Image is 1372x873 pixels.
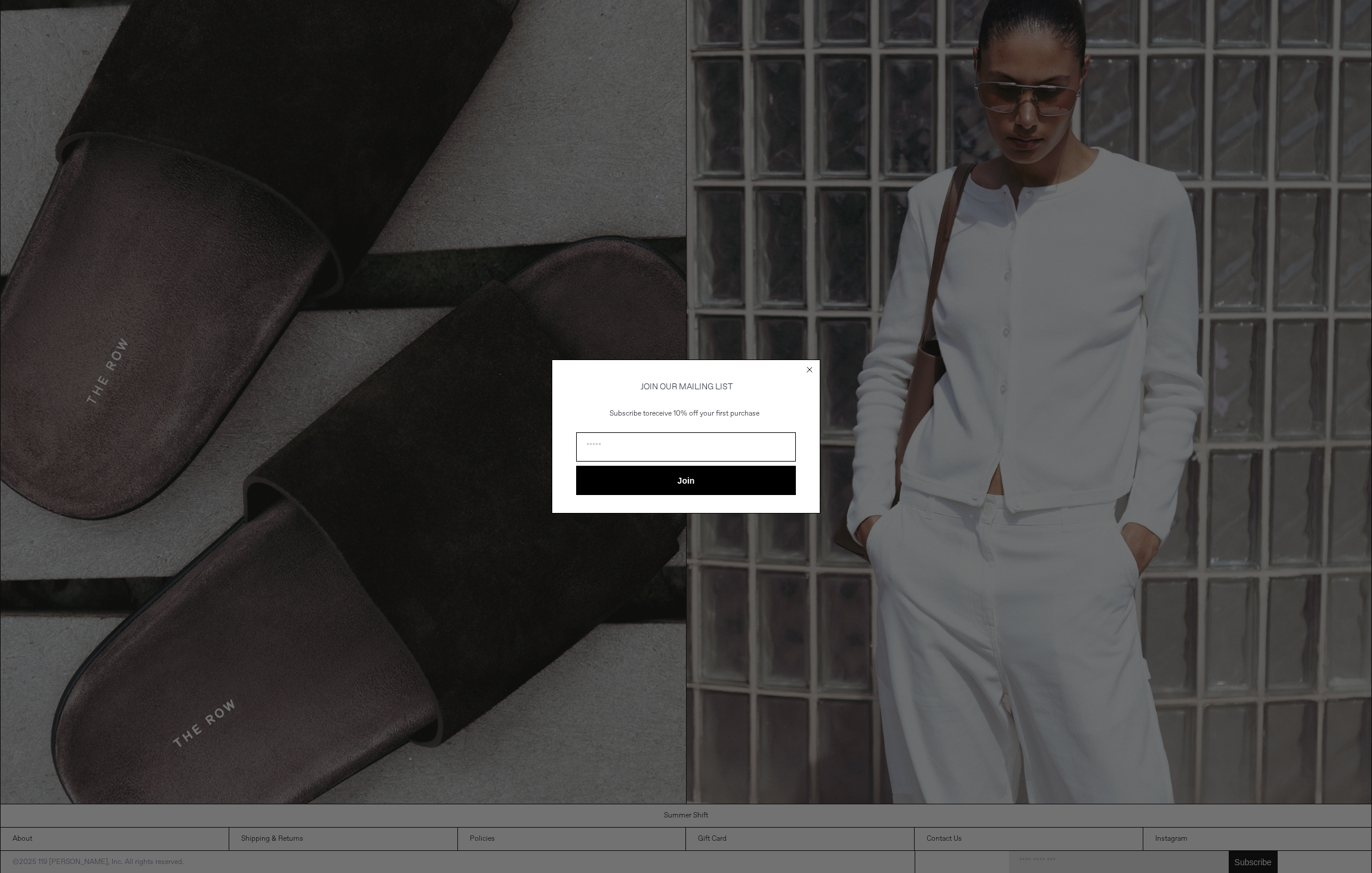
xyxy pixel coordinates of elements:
[610,409,650,419] span: Subscribe to
[639,382,733,392] span: JOIN OUR MAILING LIST
[576,432,796,462] input: Email
[576,466,796,495] button: Join
[650,409,759,419] span: receive 10% off your first purchase
[804,364,816,376] button: Close dialog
